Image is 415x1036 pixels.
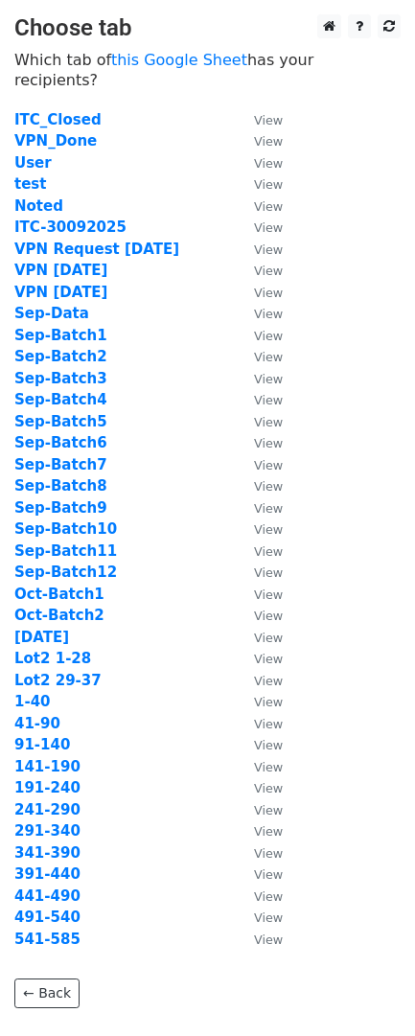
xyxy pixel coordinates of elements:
[14,844,81,862] strong: 341-390
[235,132,283,150] a: View
[14,50,401,90] p: Which tab of has your recipients?
[235,241,283,258] a: View
[254,177,283,192] small: View
[254,436,283,450] small: View
[254,846,283,861] small: View
[235,111,283,128] a: View
[254,824,283,839] small: View
[14,305,89,322] strong: Sep-Data
[254,113,283,127] small: View
[235,758,283,775] a: View
[254,738,283,752] small: View
[235,822,283,840] a: View
[14,629,69,646] a: [DATE]
[235,520,283,538] a: View
[254,199,283,214] small: View
[235,586,283,603] a: View
[14,865,81,883] a: 391-440
[235,219,283,236] a: View
[14,542,117,560] a: Sep-Batch11
[254,889,283,904] small: View
[254,286,283,300] small: View
[254,458,283,472] small: View
[14,499,107,517] a: Sep-Batch9
[14,391,107,408] a: Sep-Batch4
[14,586,104,603] a: Oct-Batch1
[14,477,107,495] a: Sep-Batch8
[235,391,283,408] a: View
[14,736,70,753] a: 91-140
[14,779,81,796] strong: 191-240
[254,242,283,257] small: View
[235,348,283,365] a: View
[254,652,283,666] small: View
[14,197,63,215] a: Noted
[254,910,283,925] small: View
[14,111,102,128] a: ITC_Closed
[14,931,81,948] a: 541-585
[14,262,107,279] a: VPN [DATE]
[254,350,283,364] small: View
[235,564,283,581] a: View
[235,629,283,646] a: View
[235,931,283,948] a: View
[14,434,107,451] a: Sep-Batch6
[14,14,401,42] h3: Choose tab
[14,715,60,732] a: 41-90
[235,434,283,451] a: View
[235,175,283,193] a: View
[235,327,283,344] a: View
[14,909,81,926] a: 491-540
[235,909,283,926] a: View
[254,631,283,645] small: View
[14,801,81,818] a: 241-290
[254,329,283,343] small: View
[235,499,283,517] a: View
[111,51,247,69] a: this Google Sheet
[14,456,107,473] a: Sep-Batch7
[254,717,283,731] small: View
[254,674,283,688] small: View
[14,693,51,710] strong: 1-40
[254,803,283,817] small: View
[254,867,283,882] small: View
[14,607,104,624] strong: Oct-Batch2
[14,978,80,1008] a: ← Back
[14,132,97,150] strong: VPN_Done
[254,372,283,386] small: View
[14,822,81,840] a: 291-340
[254,932,283,947] small: View
[254,609,283,623] small: View
[254,587,283,602] small: View
[14,175,46,193] a: test
[235,542,283,560] a: View
[14,327,107,344] strong: Sep-Batch1
[14,887,81,905] strong: 441-490
[14,672,102,689] a: Lot2 29-37
[235,305,283,322] a: View
[14,413,107,430] strong: Sep-Batch5
[14,650,91,667] a: Lot2 1-28
[235,715,283,732] a: View
[14,758,81,775] a: 141-190
[235,736,283,753] a: View
[14,154,52,172] a: User
[254,415,283,429] small: View
[254,760,283,774] small: View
